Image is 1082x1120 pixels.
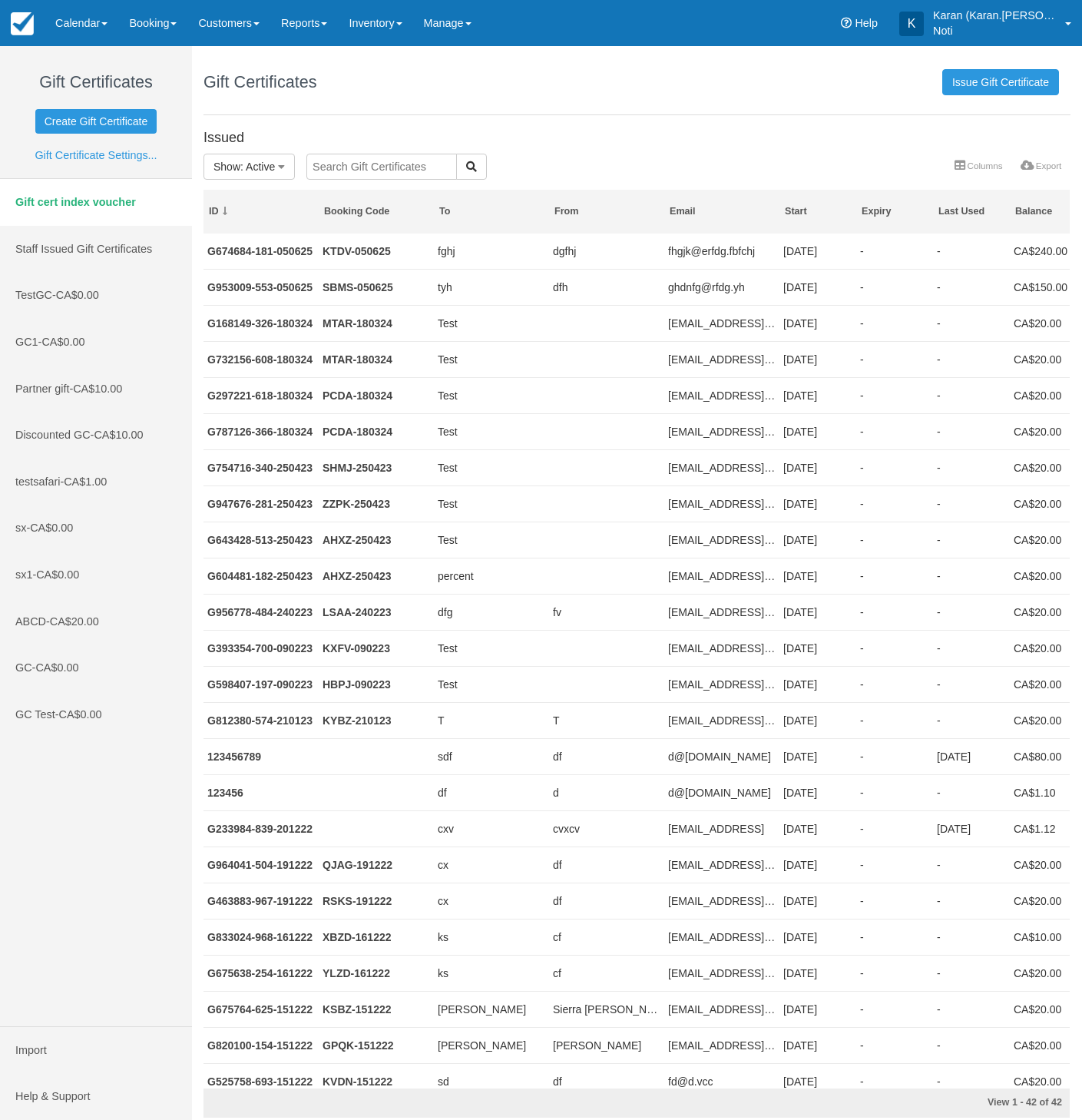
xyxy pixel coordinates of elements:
input: Search Gift Certificates [306,154,457,180]
a: AHXZ-250423 [323,570,392,582]
td: karan.shah@checkfront.com [664,485,779,522]
a: ZZPK-250423 [323,498,390,510]
td: - [856,666,933,702]
td: d [549,774,664,810]
div: To [439,205,544,218]
div: View 1 - 42 of 42 [789,1096,1062,1110]
td: - [856,738,933,774]
td: - [933,991,1010,1027]
td: - [856,1063,933,1099]
td: G463883-967-191222 [203,883,319,919]
td: 18/05/25 [779,341,856,377]
td: G947676-281-250423 [203,485,319,522]
td: tyh [434,269,549,305]
a: G675764-625-151222 [207,1003,313,1016]
td: 25/04/23 [779,522,856,558]
a: G833024-968-161222 [207,931,313,943]
a: LSAA-240223 [323,606,392,618]
td: KVDN-151222 [319,1063,434,1099]
td: karan.shah@checkfront.com [664,305,779,341]
td: - [856,413,933,449]
td: cf [549,919,664,955]
td: 18/03/26 [779,305,856,341]
td: 18/03/24 [779,413,856,449]
td: xc@d.xom [664,810,779,847]
a: G463883-967-191222 [207,895,313,907]
td: - [856,883,933,919]
td: 123456 [203,774,319,810]
td: QJAG-191222 [319,847,434,883]
td: AHXZ-250423 [319,558,434,594]
td: 25/04/23 [779,449,856,485]
span: Show [213,161,240,173]
span: Help [855,17,878,29]
td: Test [434,413,549,449]
td: ghdnfg@rfdg.yh [664,269,779,305]
td: 24/02/23 [779,594,856,630]
a: MTAR-180324 [323,353,392,366]
td: cx [434,883,549,919]
span: Partner gift [15,383,69,395]
td: - [933,558,1010,594]
div: Balance [1015,205,1082,218]
td: df [549,738,664,774]
td: - [856,919,933,955]
td: - [856,449,933,485]
a: XBZD-161222 [323,931,392,943]
td: - [933,702,1010,738]
td: jiqa@mailinator.com [664,594,779,630]
td: - [933,774,1010,810]
a: Issue Gift Certificate [942,69,1059,95]
td: karan.shah@checkfront.com [664,558,779,594]
td: G953009-553-050625 [203,269,319,305]
td: G598407-197-090223 [203,666,319,702]
td: SHMJ-250423 [319,449,434,485]
span: TestGC [15,289,52,301]
td: XBZD-161222 [319,919,434,955]
td: 21/01/23 [779,702,856,738]
td: fd@d.vcc [664,1063,779,1099]
a: KTDV-050625 [323,245,391,257]
td: 15/12/22 [779,1027,856,1063]
td: d@gmail.com [664,738,779,774]
td: Test [434,522,549,558]
td: G812380-574-210123 [203,702,319,738]
td: karan.shah@checkfront.com [664,413,779,449]
td: df [549,1063,664,1099]
a: GPQK-151222 [323,1039,394,1052]
td: RSKS-191222 [319,883,434,919]
td: 20/12/22 [779,738,856,774]
td: - [933,341,1010,377]
td: - [856,810,933,847]
td: G525758-693-151222 [203,1063,319,1099]
a: Columns [945,155,1011,177]
td: G833024-968-161222 [203,919,319,955]
div: K [899,12,924,36]
td: qymo@mailinator.com [664,1027,779,1063]
td: 20/12/22 [933,810,1010,847]
td: df [549,883,664,919]
td: GPQK-151222 [319,1027,434,1063]
a: G947676-281-250423 [207,498,313,510]
td: ZZPK-250423 [319,485,434,522]
td: cvxcv [549,810,664,847]
td: - [933,269,1010,305]
a: PCDA-180324 [323,426,392,438]
td: Harrison Combs [549,1027,664,1063]
td: G675764-625-151222 [203,991,319,1027]
td: G604481-182-250423 [203,558,319,594]
td: 25/04/23 [779,485,856,522]
td: PCDA-180324 [319,413,434,449]
td: 25/04/23 [779,558,856,594]
td: sdf [434,738,549,774]
td: T [434,702,549,738]
td: - [933,666,1010,702]
td: - [933,305,1010,341]
span: CA$10.00 [94,429,143,441]
td: 19/12/22 [779,883,856,919]
span: CA$0.00 [30,522,73,534]
td: sd [434,1063,549,1099]
a: YLZD-161222 [323,967,390,979]
a: QJAG-191222 [323,859,392,871]
td: - [933,449,1010,485]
